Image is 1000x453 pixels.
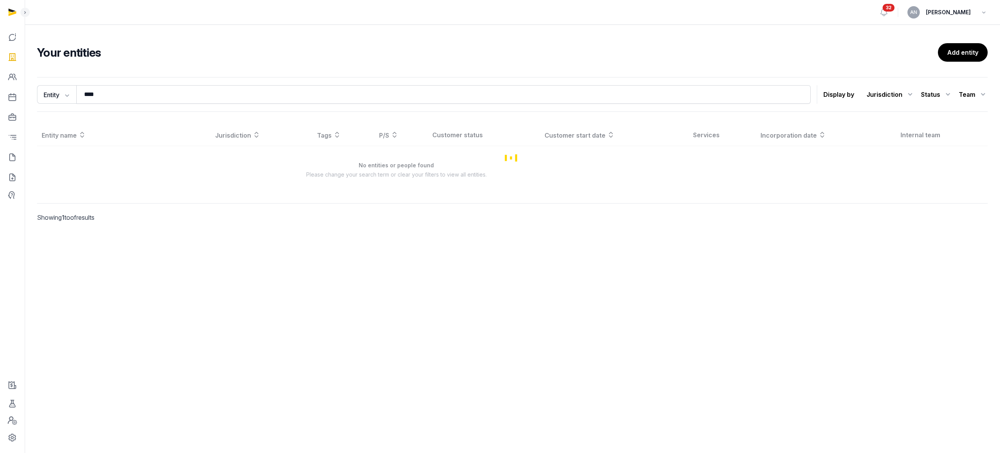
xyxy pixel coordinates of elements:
[37,204,265,231] p: Showing to of results
[867,88,915,101] div: Jurisdiction
[959,88,988,101] div: Team
[910,10,917,15] span: AN
[37,124,988,191] div: Loading
[62,214,64,221] span: 1
[921,88,953,101] div: Status
[926,8,971,17] span: [PERSON_NAME]
[37,85,76,104] button: Entity
[37,45,938,59] h2: Your entities
[823,88,854,101] p: Display by
[883,4,895,12] span: 32
[938,43,988,62] a: Add entity
[907,6,920,19] button: AN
